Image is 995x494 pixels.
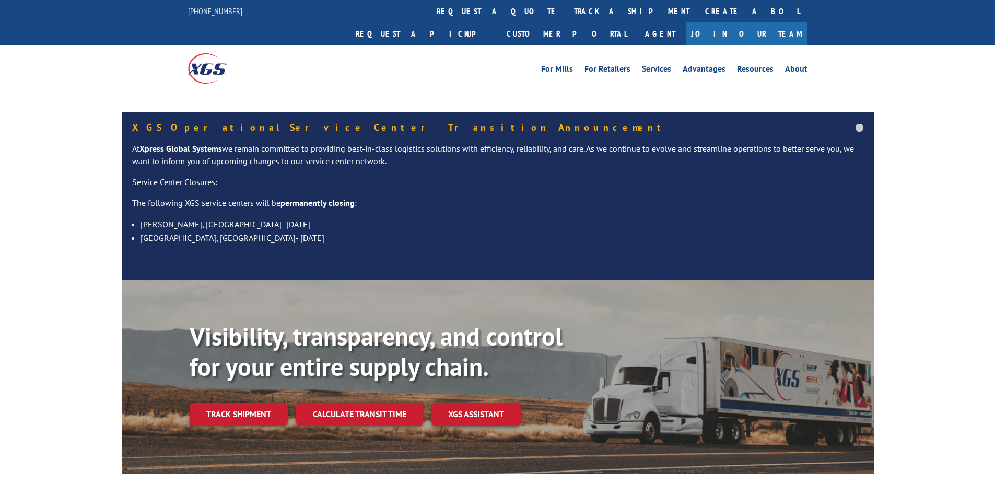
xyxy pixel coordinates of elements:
p: At we remain committed to providing best-in-class logistics solutions with efficiency, reliabilit... [132,143,863,176]
u: Service Center Closures: [132,177,217,187]
a: Request a pickup [348,22,499,45]
a: Calculate transit time [296,403,423,426]
a: Services [642,65,671,76]
a: Customer Portal [499,22,635,45]
strong: Xpress Global Systems [139,143,222,154]
b: Visibility, transparency, and control for your entire supply chain. [190,320,563,383]
a: Join Our Team [686,22,807,45]
p: The following XGS service centers will be : [132,197,863,218]
a: Track shipment [190,403,288,425]
a: For Retailers [584,65,630,76]
a: Advantages [683,65,725,76]
a: Resources [737,65,774,76]
a: About [785,65,807,76]
li: [PERSON_NAME], [GEOGRAPHIC_DATA]- [DATE] [141,217,863,231]
a: [PHONE_NUMBER] [188,6,242,16]
a: Agent [635,22,686,45]
li: [GEOGRAPHIC_DATA], [GEOGRAPHIC_DATA]- [DATE] [141,231,863,245]
strong: permanently closing [280,198,355,208]
h5: XGS Operational Service Center Transition Announcement [132,123,863,132]
a: For Mills [541,65,573,76]
a: XGS ASSISTANT [431,403,521,426]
